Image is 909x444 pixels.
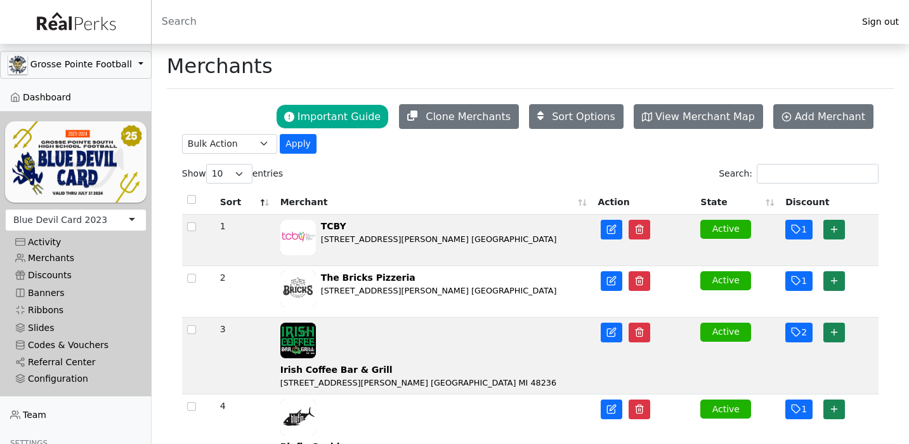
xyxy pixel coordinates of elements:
img: GAa1zriJJmkmu1qRtUwg8x1nQwzlKm3DoqW9UgYl.jpg [8,55,27,74]
img: 6ZdsDFDnfAux5GzrfKiPozEJYr3O17SaTwV7LiwK.jpg [280,400,316,435]
th: Discount [780,187,879,215]
img: real_perks_logo-01.svg [30,8,121,36]
span: Sort Options [552,111,615,123]
button: Active [700,323,751,341]
select: Showentries [206,164,252,184]
div: TCBY [321,220,557,233]
td: 1 [215,215,275,266]
a: The Bricks Pizzeria [STREET_ADDRESS][PERSON_NAME] [GEOGRAPHIC_DATA] [280,271,588,312]
th: State: activate to sort column ascending [695,187,780,215]
a: View Merchant Map [634,104,763,129]
img: KaoWbW228i9WYM04g8v5Cb2bP5nYSQ2xFUA8WinB.jpg [280,271,316,307]
input: Search [152,6,852,37]
button: 1 [785,400,813,419]
div: Activity [15,237,136,248]
input: Search: [757,164,879,184]
div: [STREET_ADDRESS][PERSON_NAME] [GEOGRAPHIC_DATA] MI 48236 [280,377,556,389]
span: Clone Merchants [426,111,511,123]
a: Sign out [852,13,909,30]
span: Important Guide [298,111,381,123]
a: Add Merchant [773,104,873,129]
td: 3 [215,318,275,394]
img: etq9A30f5puvspAfDBGmRKiI4GnSUutaO2N6jkDW.jpg [280,220,316,255]
button: Active [700,400,751,418]
div: Irish Coffee Bar & Grill [280,363,556,377]
div: [STREET_ADDRESS][PERSON_NAME] [GEOGRAPHIC_DATA] [321,233,557,245]
a: Codes & Vouchers [5,337,147,354]
img: YNIl3DAlDelxGQFo2L2ARBV2s5QDnXUOFwQF9zvk.png [5,121,147,202]
button: Active [700,220,751,238]
button: 1 [785,220,813,239]
div: [STREET_ADDRESS][PERSON_NAME] [GEOGRAPHIC_DATA] [321,285,557,297]
button: 2 [785,323,813,342]
button: Sort Options [529,104,624,129]
label: Show entries [182,164,283,184]
th: Action [592,187,695,215]
img: DQe44qyuhfr9nAneB1Rm8iik45nfKp6UeBYTCJgk.jpg [280,323,316,358]
span: Add Merchant [795,111,865,123]
a: Irish Coffee Bar & Grill [STREET_ADDRESS][PERSON_NAME] [GEOGRAPHIC_DATA] MI 48236 [280,323,588,389]
h1: Merchants [167,54,273,78]
button: Clone Merchants [399,104,519,129]
button: 1 [785,271,813,291]
div: Blue Devil Card 2023 [13,213,107,227]
select: .form-select-sm example [182,134,277,154]
button: Important Guide [276,104,389,129]
button: Apply [280,134,317,154]
label: Search: [719,164,879,184]
a: Banners [5,285,147,302]
a: TCBY [STREET_ADDRESS][PERSON_NAME] [GEOGRAPHIC_DATA] [280,220,588,260]
div: Configuration [15,373,136,384]
a: Ribbons [5,302,147,319]
th: Sort: activate to sort column descending [215,187,275,215]
div: The Bricks Pizzeria [321,271,557,285]
span: View Merchant Map [655,111,755,123]
a: Discounts [5,267,147,284]
td: 2 [215,266,275,318]
a: Referral Center [5,354,147,371]
a: Merchants [5,250,147,267]
th: Merchant: activate to sort column ascending [275,187,593,215]
button: Active [700,271,751,290]
a: Slides [5,319,147,336]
